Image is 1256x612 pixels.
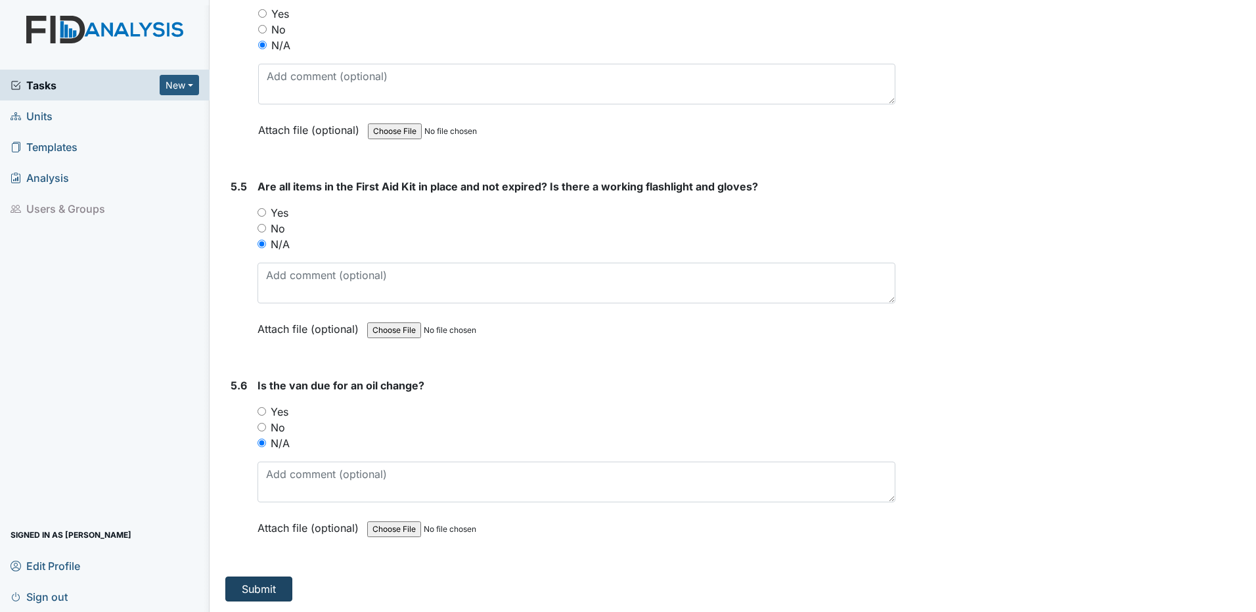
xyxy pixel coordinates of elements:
label: No [271,22,286,37]
label: Yes [271,404,288,420]
button: New [160,75,199,95]
label: N/A [271,236,290,252]
input: Yes [258,9,267,18]
label: 5.6 [231,378,247,393]
span: Are all items in the First Aid Kit in place and not expired? Is there a working flashlight and gl... [258,180,758,193]
label: Yes [271,6,289,22]
label: No [271,221,285,236]
label: Yes [271,205,288,221]
label: Attach file (optional) [258,115,365,138]
a: Tasks [11,77,160,93]
span: Signed in as [PERSON_NAME] [11,525,131,545]
span: Units [11,106,53,126]
input: Yes [258,208,266,217]
input: N/A [258,41,267,49]
span: Is the van due for an oil change? [258,379,424,392]
label: No [271,420,285,435]
input: No [258,25,267,33]
label: N/A [271,37,290,53]
label: Attach file (optional) [258,314,364,337]
span: Sign out [11,586,68,607]
label: Attach file (optional) [258,513,364,536]
span: Analysis [11,167,69,188]
label: 5.5 [231,179,247,194]
label: N/A [271,435,290,451]
span: Edit Profile [11,556,80,576]
input: N/A [258,439,266,447]
input: N/A [258,240,266,248]
input: No [258,224,266,232]
input: No [258,423,266,431]
input: Yes [258,407,266,416]
button: Submit [225,577,292,601]
span: Templates [11,137,78,157]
